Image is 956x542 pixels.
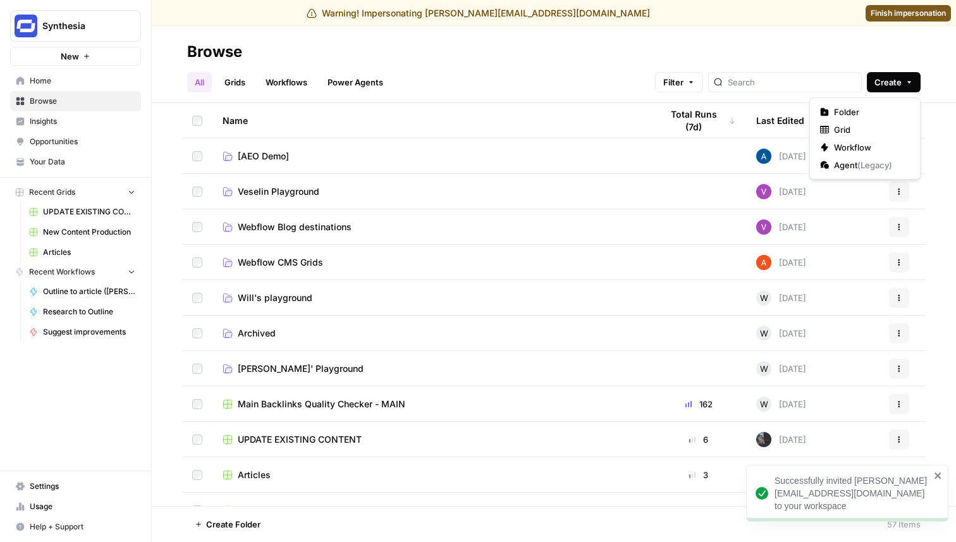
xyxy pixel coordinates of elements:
[223,150,641,163] a: [AEO Demo]
[238,256,323,269] span: Webflow CMS Grids
[23,281,141,302] a: Outline to article ([PERSON_NAME]'s fork)
[238,327,276,340] span: Archived
[23,202,141,222] a: UPDATE EXISTING CONTENT
[223,362,641,375] a: [PERSON_NAME]' Playground
[23,322,141,342] a: Suggest improvements
[756,432,806,447] div: [DATE]
[43,206,135,218] span: UPDATE EXISTING CONTENT
[866,5,951,22] a: Finish impersonation
[10,111,141,132] a: Insights
[834,141,905,154] span: Workflow
[238,398,405,410] span: Main Backlinks Quality Checker - MAIN
[223,103,641,138] div: Name
[834,106,905,118] span: Folder
[10,152,141,172] a: Your Data
[30,481,135,492] span: Settings
[43,247,135,258] span: Articles
[756,326,806,341] div: [DATE]
[760,362,768,375] span: W
[661,469,736,481] div: 3
[867,72,921,92] button: Create
[258,72,315,92] a: Workflows
[756,219,806,235] div: [DATE]
[30,75,135,87] span: Home
[238,362,364,375] span: [PERSON_NAME]' Playground
[756,432,771,447] img: paoqh725y1d7htyo5k8zx8sasy7f
[10,71,141,91] a: Home
[661,103,736,138] div: Total Runs (7d)
[223,221,641,233] a: Webflow Blog destinations
[187,72,212,92] a: All
[223,185,641,198] a: Veselin Playground
[43,226,135,238] span: New Content Production
[30,501,135,512] span: Usage
[655,72,703,92] button: Filter
[30,95,135,107] span: Browse
[887,518,921,531] div: 57 Items
[30,156,135,168] span: Your Data
[728,76,856,89] input: Search
[223,469,641,481] a: Articles
[23,242,141,262] a: Articles
[217,72,253,92] a: Grids
[10,91,141,111] a: Browse
[756,290,806,305] div: [DATE]
[756,255,771,270] img: cje7zb9ux0f2nqyv5qqgv3u0jxek
[760,327,768,340] span: W
[834,159,905,171] span: Agent
[238,504,442,517] span: Google Search Console - [URL][DOMAIN_NAME]
[756,184,771,199] img: u5s9sr84i1zya6e83i9a0udxv2mu
[775,474,930,512] div: Successfully invited [PERSON_NAME][EMAIL_ADDRESS][DOMAIN_NAME] to your workspace
[10,10,141,42] button: Workspace: Synthesia
[10,496,141,517] a: Usage
[223,292,641,304] a: Will's playground
[756,149,771,164] img: he81ibor8lsei4p3qvg4ugbvimgp
[30,136,135,147] span: Opportunities
[756,149,806,164] div: [DATE]
[10,132,141,152] a: Opportunities
[756,255,806,270] div: [DATE]
[206,518,260,531] span: Create Folder
[238,150,289,163] span: [AEO Demo]
[29,187,75,198] span: Recent Grids
[661,398,736,410] div: 162
[934,471,943,481] button: close
[238,185,319,198] span: Veselin Playground
[15,15,37,37] img: Synthesia Logo
[223,398,641,410] a: Main Backlinks Quality Checker - MAIN
[43,286,135,297] span: Outline to article ([PERSON_NAME]'s fork)
[756,103,804,138] div: Last Edited
[238,292,312,304] span: Will's playground
[187,42,242,62] div: Browse
[834,123,905,136] span: Grid
[187,514,268,534] button: Create Folder
[10,517,141,537] button: Help + Support
[756,397,806,412] div: [DATE]
[238,433,362,446] span: UPDATE EXISTING CONTENT
[61,50,79,63] span: New
[10,476,141,496] a: Settings
[30,116,135,127] span: Insights
[10,262,141,281] button: Recent Workflows
[223,327,641,340] a: Archived
[42,20,119,32] span: Synthesia
[756,361,806,376] div: [DATE]
[238,469,271,481] span: Articles
[871,8,946,19] span: Finish impersonation
[756,219,771,235] img: u5s9sr84i1zya6e83i9a0udxv2mu
[23,222,141,242] a: New Content Production
[10,183,141,202] button: Recent Grids
[661,504,736,517] div: 0
[760,398,768,410] span: W
[43,326,135,338] span: Suggest improvements
[857,160,892,170] span: ( Legacy )
[661,433,736,446] div: 6
[23,302,141,322] a: Research to Outline
[238,221,352,233] span: Webflow Blog destinations
[307,7,650,20] div: Warning! Impersonating [PERSON_NAME][EMAIL_ADDRESS][DOMAIN_NAME]
[663,76,683,89] span: Filter
[29,266,95,278] span: Recent Workflows
[223,433,641,446] a: UPDATE EXISTING CONTENT
[223,256,641,269] a: Webflow CMS Grids
[223,504,641,517] a: Google Search Console - [URL][DOMAIN_NAME]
